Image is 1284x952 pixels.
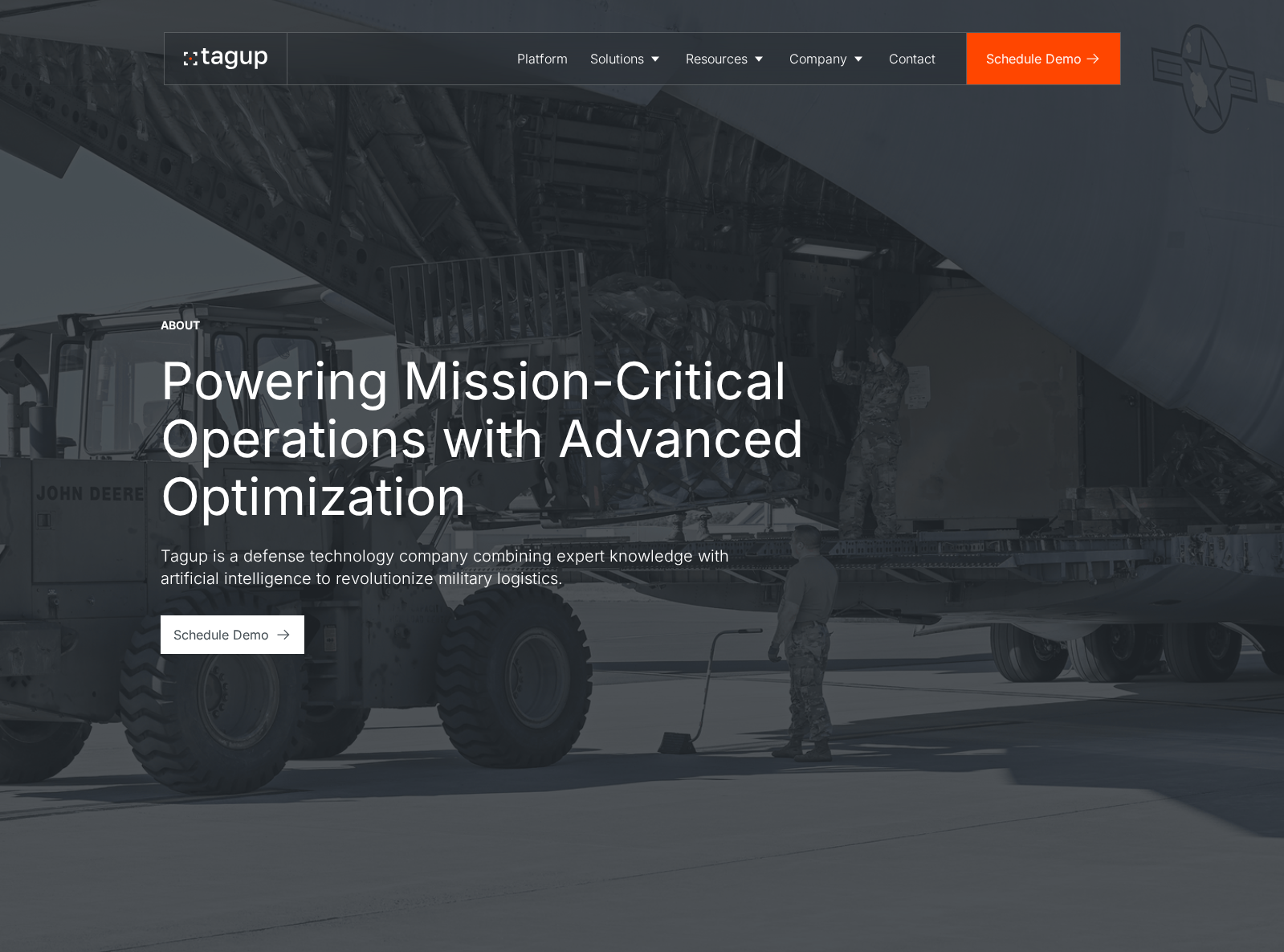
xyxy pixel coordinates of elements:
[173,625,269,644] div: Schedule Demo
[579,33,675,84] a: Solutions
[590,49,644,68] div: Solutions
[967,33,1120,84] a: Schedule Demo
[675,33,778,84] a: Resources
[789,49,847,68] div: Company
[161,317,200,333] div: About
[778,33,878,84] a: Company
[686,49,748,68] div: Resources
[161,615,304,654] a: Schedule Demo
[517,49,568,68] div: Platform
[161,545,739,590] p: Tagup is a defense technology company combining expert knowledge with artificial intelligence to ...
[506,33,579,84] a: Platform
[878,33,947,84] a: Contact
[986,49,1082,68] div: Schedule Demo
[161,352,835,525] h1: Powering Mission-Critical Operations with Advanced Optimization
[889,49,935,68] div: Contact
